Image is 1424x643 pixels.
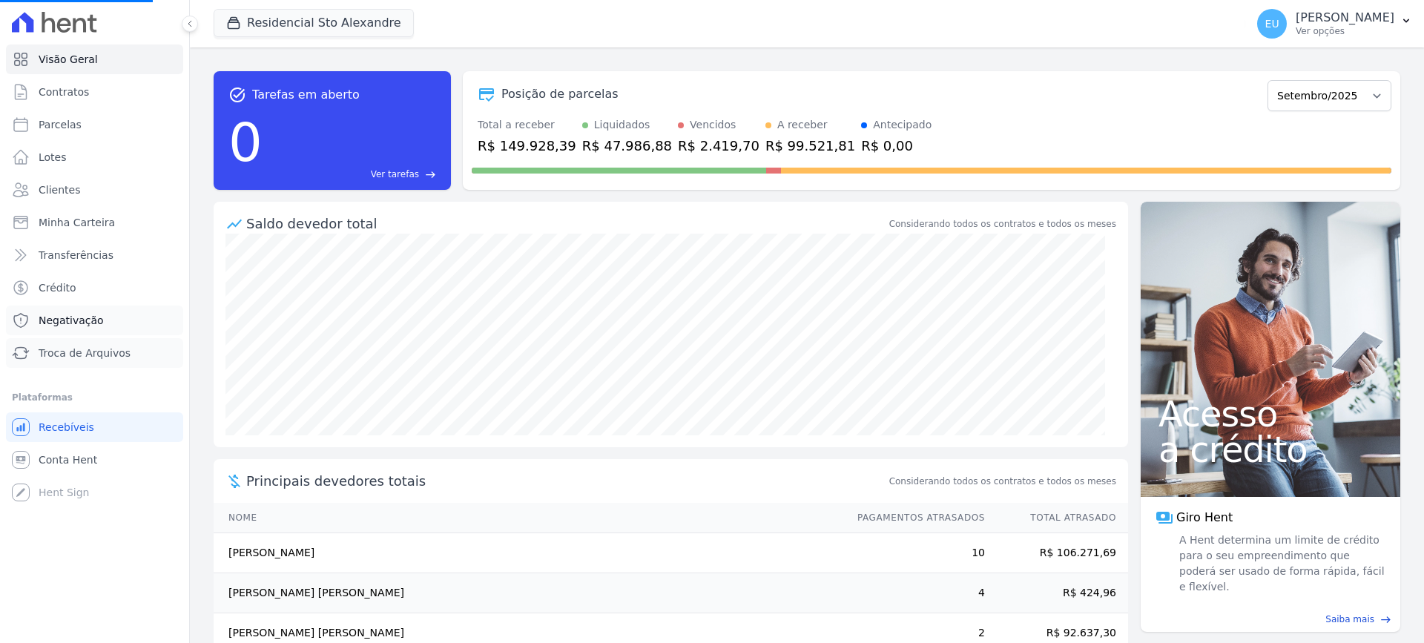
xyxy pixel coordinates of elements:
[1265,19,1279,29] span: EU
[39,85,89,99] span: Contratos
[678,136,759,156] div: R$ 2.419,70
[6,240,183,270] a: Transferências
[6,412,183,442] a: Recebíveis
[39,150,67,165] span: Lotes
[1158,396,1382,432] span: Acesso
[1296,25,1394,37] p: Ver opções
[478,117,576,133] div: Total a receber
[425,169,436,180] span: east
[39,215,115,230] span: Minha Carteira
[268,168,436,181] a: Ver tarefas east
[986,573,1128,613] td: R$ 424,96
[228,86,246,104] span: task_alt
[39,346,131,360] span: Troca de Arquivos
[1158,432,1382,467] span: a crédito
[873,117,932,133] div: Antecipado
[1176,532,1385,595] span: A Hent determina um limite de crédito para o seu empreendimento que poderá ser usado de forma ráp...
[214,503,843,533] th: Nome
[1380,614,1391,625] span: east
[6,338,183,368] a: Troca de Arquivos
[252,86,360,104] span: Tarefas em aberto
[12,389,177,406] div: Plataformas
[39,52,98,67] span: Visão Geral
[6,306,183,335] a: Negativação
[39,452,97,467] span: Conta Hent
[6,44,183,74] a: Visão Geral
[861,136,932,156] div: R$ 0,00
[6,110,183,139] a: Parcelas
[1245,3,1424,44] button: EU [PERSON_NAME] Ver opções
[765,136,855,156] div: R$ 99.521,81
[1325,613,1374,626] span: Saiba mais
[39,420,94,435] span: Recebíveis
[214,9,414,37] button: Residencial Sto Alexandre
[6,142,183,172] a: Lotes
[6,445,183,475] a: Conta Hent
[371,168,419,181] span: Ver tarefas
[39,182,80,197] span: Clientes
[1296,10,1394,25] p: [PERSON_NAME]
[6,273,183,303] a: Crédito
[594,117,650,133] div: Liquidados
[582,136,672,156] div: R$ 47.986,88
[39,117,82,132] span: Parcelas
[6,77,183,107] a: Contratos
[690,117,736,133] div: Vencidos
[986,533,1128,573] td: R$ 106.271,69
[39,280,76,295] span: Crédito
[246,471,886,491] span: Principais devedores totais
[986,503,1128,533] th: Total Atrasado
[777,117,828,133] div: A receber
[478,136,576,156] div: R$ 149.928,39
[843,503,986,533] th: Pagamentos Atrasados
[39,313,104,328] span: Negativação
[214,533,843,573] td: [PERSON_NAME]
[228,104,263,181] div: 0
[1150,613,1391,626] a: Saiba mais east
[6,208,183,237] a: Minha Carteira
[246,214,886,234] div: Saldo devedor total
[889,217,1116,231] div: Considerando todos os contratos e todos os meses
[214,573,843,613] td: [PERSON_NAME] [PERSON_NAME]
[6,175,183,205] a: Clientes
[39,248,113,263] span: Transferências
[889,475,1116,488] span: Considerando todos os contratos e todos os meses
[1176,509,1233,527] span: Giro Hent
[501,85,619,103] div: Posição de parcelas
[843,573,986,613] td: 4
[843,533,986,573] td: 10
